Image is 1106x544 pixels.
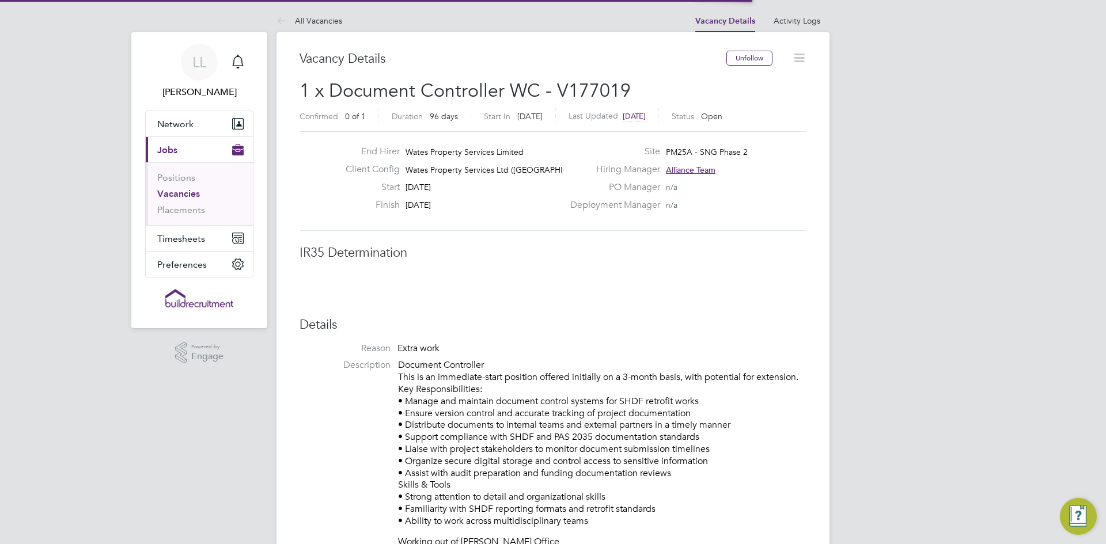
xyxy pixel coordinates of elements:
[666,182,677,192] span: n/a
[157,119,194,130] span: Network
[300,245,806,261] h3: IR35 Determination
[300,359,391,371] label: Description
[145,44,253,99] a: LL[PERSON_NAME]
[569,111,618,121] label: Last Updated
[300,79,631,102] span: 1 x Document Controller WC - V177019
[623,111,646,121] span: [DATE]
[406,165,604,175] span: Wates Property Services Ltd ([GEOGRAPHIC_DATA]…
[701,111,722,121] span: Open
[666,165,715,175] span: Alliance Team
[300,343,391,355] label: Reason
[336,181,400,193] label: Start
[157,204,205,215] a: Placements
[336,163,400,176] label: Client Config
[517,111,543,121] span: [DATE]
[146,226,253,251] button: Timesheets
[336,199,400,211] label: Finish
[397,343,440,354] span: Extra work
[774,16,820,26] a: Activity Logs
[157,233,205,244] span: Timesheets
[345,111,366,121] span: 0 of 1
[157,144,177,155] span: Jobs
[563,199,660,211] label: Deployment Manager
[666,147,748,157] span: PM25A - SNG Phase 2
[191,352,224,362] span: Engage
[300,51,726,67] h3: Vacancy Details
[157,172,195,183] a: Positions
[563,163,660,176] label: Hiring Manager
[276,16,342,26] a: All Vacancies
[191,342,224,352] span: Powered by
[146,137,253,162] button: Jobs
[672,111,694,121] label: Status
[392,111,423,121] label: Duration
[157,188,200,199] a: Vacancies
[145,85,253,99] span: Lizzie Lee
[175,342,224,364] a: Powered byEngage
[398,359,806,527] p: Document Controller This is an immediate-start position offered initially on a 3-month basis, wit...
[406,200,431,210] span: [DATE]
[146,162,253,225] div: Jobs
[563,181,660,193] label: PO Manager
[146,111,253,136] button: Network
[1060,498,1097,535] button: Engage Resource Center
[300,317,806,333] h3: Details
[131,32,267,328] nav: Main navigation
[406,182,431,192] span: [DATE]
[563,146,660,158] label: Site
[146,252,253,277] button: Preferences
[695,16,755,26] a: Vacancy Details
[484,111,510,121] label: Start In
[430,111,458,121] span: 96 days
[165,289,233,307] img: buildrec-logo-retina.png
[157,259,207,270] span: Preferences
[300,111,338,121] label: Confirmed
[336,146,400,158] label: End Hirer
[726,51,772,66] button: Unfollow
[192,55,206,70] span: LL
[145,289,253,307] a: Go to home page
[406,147,524,157] span: Wates Property Services Limited
[666,200,677,210] span: n/a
